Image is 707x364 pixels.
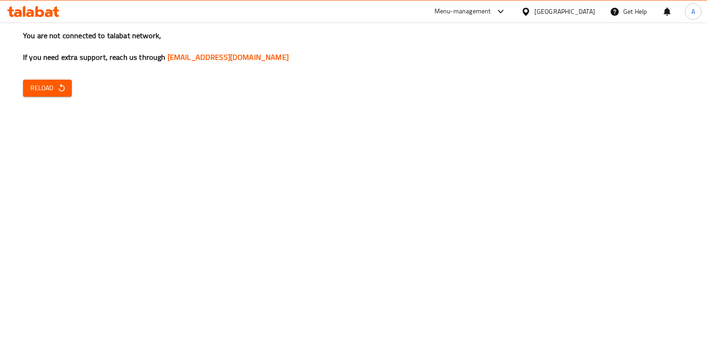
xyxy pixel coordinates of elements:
span: Reload [30,82,64,94]
span: A [691,6,695,17]
div: Menu-management [435,6,491,17]
button: Reload [23,80,72,97]
h3: You are not connected to talabat network, If you need extra support, reach us through [23,30,684,63]
div: [GEOGRAPHIC_DATA] [534,6,595,17]
a: [EMAIL_ADDRESS][DOMAIN_NAME] [168,50,289,64]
